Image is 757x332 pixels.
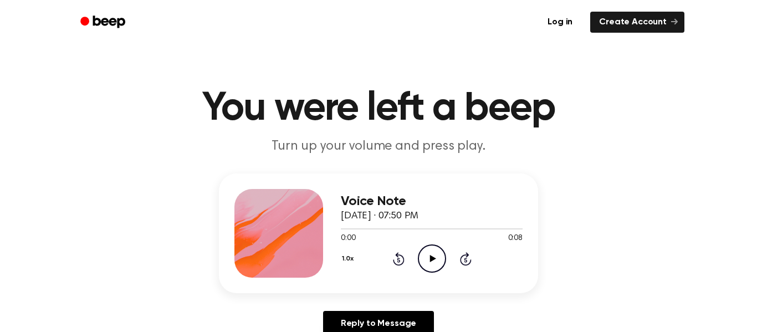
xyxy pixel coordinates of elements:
a: Create Account [590,12,684,33]
button: 1.0x [341,249,357,268]
h1: You were left a beep [95,89,662,129]
h3: Voice Note [341,194,523,209]
p: Turn up your volume and press play. [166,137,591,156]
span: 0:00 [341,233,355,244]
span: [DATE] · 07:50 PM [341,211,418,221]
a: Log in [536,9,584,35]
a: Beep [73,12,135,33]
span: 0:08 [508,233,523,244]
